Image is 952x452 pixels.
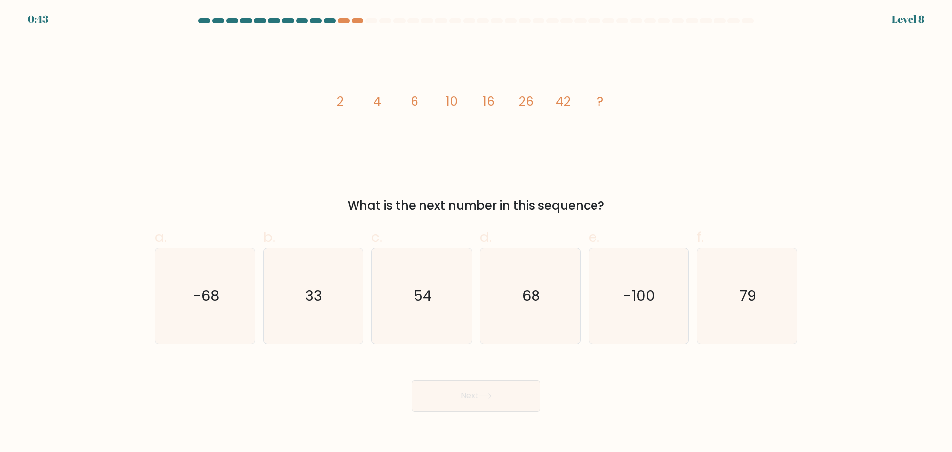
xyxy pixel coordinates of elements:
span: a. [155,227,167,247]
text: 54 [414,286,432,306]
div: Level 8 [892,12,924,27]
tspan: ? [597,93,604,110]
span: f. [697,227,704,247]
span: e. [589,227,599,247]
text: 79 [740,286,757,306]
div: What is the next number in this sequence? [161,197,791,215]
div: 0:43 [28,12,48,27]
tspan: 10 [446,93,458,110]
button: Next [412,380,540,412]
span: c. [371,227,382,247]
tspan: 4 [373,93,381,110]
tspan: 16 [483,93,495,110]
text: -68 [193,286,219,306]
tspan: 26 [519,93,534,110]
text: 68 [522,286,540,306]
text: -100 [624,286,655,306]
text: 33 [306,286,323,306]
tspan: 42 [556,93,571,110]
span: d. [480,227,492,247]
tspan: 2 [337,93,344,110]
tspan: 6 [411,93,418,110]
span: b. [263,227,275,247]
